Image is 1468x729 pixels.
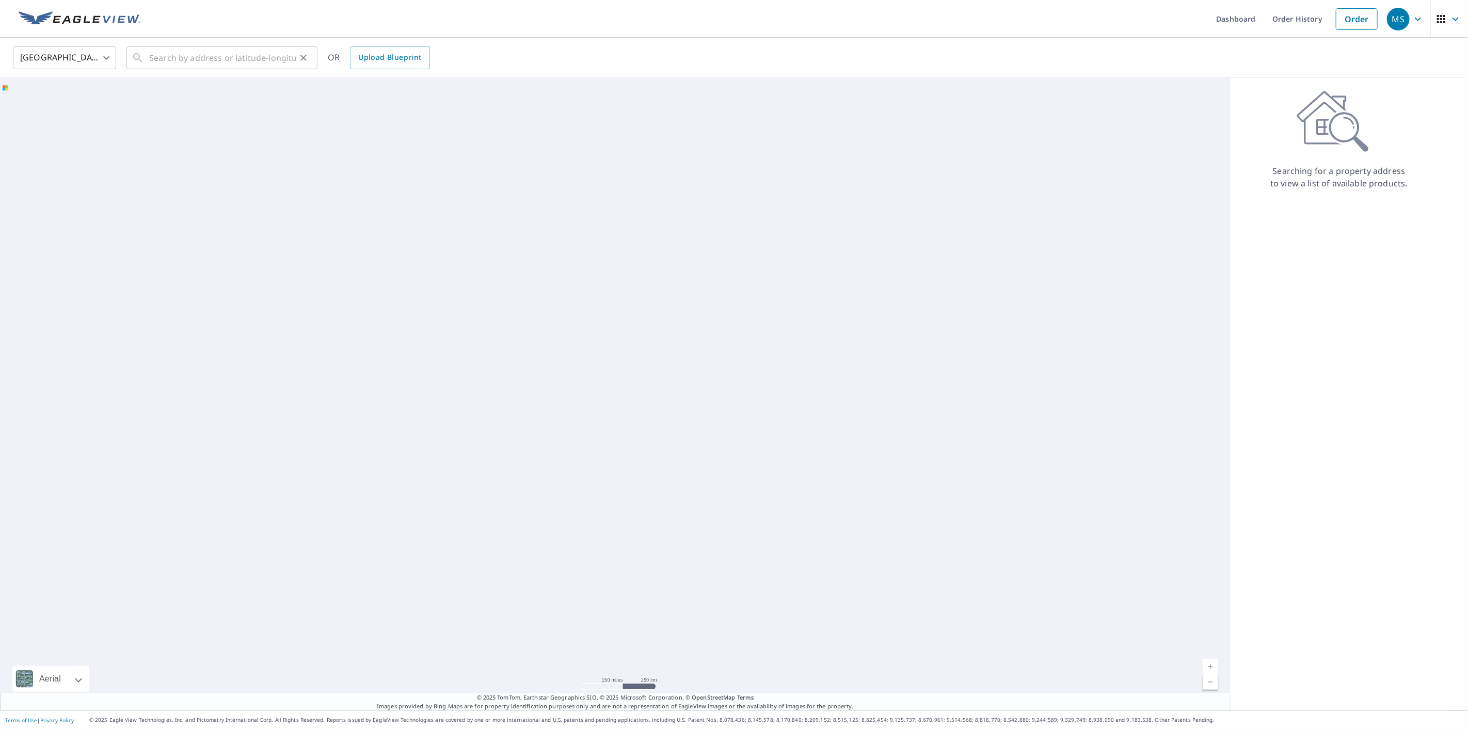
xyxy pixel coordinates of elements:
div: Aerial [12,666,89,692]
div: MS [1387,8,1410,30]
div: OR [328,46,430,69]
p: | [5,717,74,723]
a: Upload Blueprint [350,46,429,69]
p: Searching for a property address to view a list of available products. [1270,165,1408,189]
a: Order [1336,8,1378,30]
img: EV Logo [19,11,140,27]
span: © 2025 TomTom, Earthstar Geographics SIO, © 2025 Microsoft Corporation, © [477,693,754,702]
div: Aerial [36,666,64,692]
div: [GEOGRAPHIC_DATA] [13,43,116,72]
a: Current Level 5, Zoom In [1203,659,1218,674]
input: Search by address or latitude-longitude [149,43,296,72]
a: Terms of Use [5,717,37,724]
a: OpenStreetMap [692,693,735,701]
button: Clear [296,51,311,65]
p: © 2025 Eagle View Technologies, Inc. and Pictometry International Corp. All Rights Reserved. Repo... [89,716,1463,724]
span: Upload Blueprint [358,51,421,64]
a: Terms [737,693,754,701]
a: Current Level 5, Zoom Out [1203,674,1218,690]
a: Privacy Policy [40,717,74,724]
